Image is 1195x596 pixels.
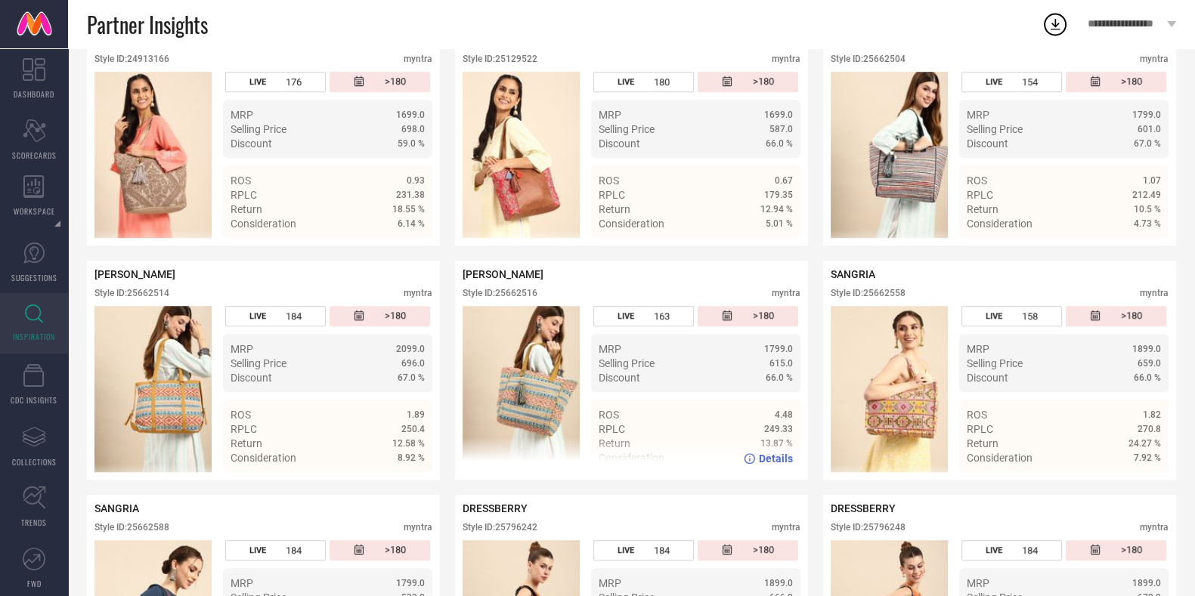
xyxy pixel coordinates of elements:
div: Number of days since the style was first listed on the platform [330,72,430,92]
span: LIVE [618,311,634,321]
span: Discount [231,137,272,150]
span: 8.92 % [398,452,425,463]
span: SANGRIA [94,502,139,514]
span: SCORECARDS [12,150,57,161]
span: Selling Price [967,357,1023,369]
div: Number of days since the style was first listed on the platform [698,72,798,92]
span: Details [1127,245,1161,257]
span: 659.0 [1138,358,1161,369]
div: myntra [1140,288,1169,298]
div: Style ID: 24913166 [94,54,169,64]
div: myntra [404,288,432,298]
span: 0.93 [407,175,425,186]
div: Number of days the style has been live on the platform [593,540,694,560]
span: MRP [599,109,621,121]
span: Return [231,437,262,449]
span: [PERSON_NAME] [94,268,175,280]
span: Details [1127,479,1161,491]
span: 6.14 % [398,218,425,229]
div: Click to view image [463,306,580,472]
span: LIVE [618,545,634,555]
span: 10.5 % [1134,204,1161,215]
div: Number of days since the style was first listed on the platform [698,306,798,326]
span: 270.8 [1138,424,1161,434]
span: MRP [967,109,989,121]
img: Style preview image [463,306,580,472]
span: 67.0 % [1134,138,1161,149]
div: Style ID: 25662558 [831,288,906,298]
span: >180 [753,544,774,557]
span: LIVE [618,77,634,87]
span: 2099.0 [396,344,425,354]
span: Details [391,245,425,257]
span: ROS [231,174,251,187]
span: Discount [599,372,640,384]
span: 59.0 % [398,138,425,149]
span: RPLC [599,189,625,201]
div: Style ID: 25796242 [463,522,537,533]
span: LIVE [986,77,1002,87]
span: Consideration [599,218,664,230]
span: 698.0 [401,124,425,134]
span: MRP [231,577,253,589]
span: Discount [967,137,1008,150]
span: 4.48 [775,409,793,420]
span: Selling Price [599,357,655,369]
span: 158 [1022,310,1038,322]
div: myntra [772,54,800,64]
span: 66.0 % [766,372,793,383]
span: Return [967,437,998,449]
div: myntra [772,522,800,533]
span: MRP [599,577,621,589]
span: 1699.0 [396,110,425,120]
span: MRP [967,577,989,589]
span: 12.94 % [760,204,793,215]
span: 176 [286,76,302,88]
div: Open download list [1042,11,1069,38]
span: 18.55 % [392,204,425,215]
span: 66.0 % [766,138,793,149]
span: 184 [654,545,670,556]
a: Details [376,245,425,257]
div: myntra [772,288,800,298]
div: Style ID: 25662514 [94,288,169,298]
span: Return [599,203,630,215]
div: myntra [1140,54,1169,64]
span: Details [759,245,793,257]
span: 1899.0 [1132,344,1161,354]
span: >180 [385,310,406,323]
div: Click to view image [94,306,212,472]
span: 1799.0 [1132,110,1161,120]
span: 184 [286,310,302,322]
span: Discount [599,137,640,150]
div: Number of days the style has been live on the platform [593,72,694,92]
span: RPLC [967,423,993,435]
span: MRP [231,109,253,121]
span: MRP [599,343,621,355]
span: 7.92 % [1134,452,1161,463]
span: SUGGESTIONS [11,272,57,283]
span: >180 [385,544,406,557]
span: 163 [654,310,670,322]
div: Number of days since the style was first listed on the platform [1066,72,1166,92]
span: >180 [753,310,774,323]
span: 1899.0 [1132,578,1161,588]
a: Details [744,452,793,465]
span: RPLC [231,423,257,435]
div: myntra [1140,522,1169,533]
span: Consideration [967,218,1032,230]
span: ROS [967,174,987,187]
span: 12.58 % [392,438,425,449]
div: Number of days the style has been live on the platform [225,306,326,326]
span: 601.0 [1138,124,1161,134]
span: >180 [1121,544,1142,557]
a: Details [1112,479,1161,491]
span: 231.38 [396,190,425,200]
span: >180 [385,76,406,88]
span: ROS [967,409,987,421]
span: >180 [1121,310,1142,323]
div: Style ID: 25662516 [463,288,537,298]
div: Click to view image [94,72,212,238]
span: LIVE [249,311,266,321]
span: Details [759,452,793,465]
